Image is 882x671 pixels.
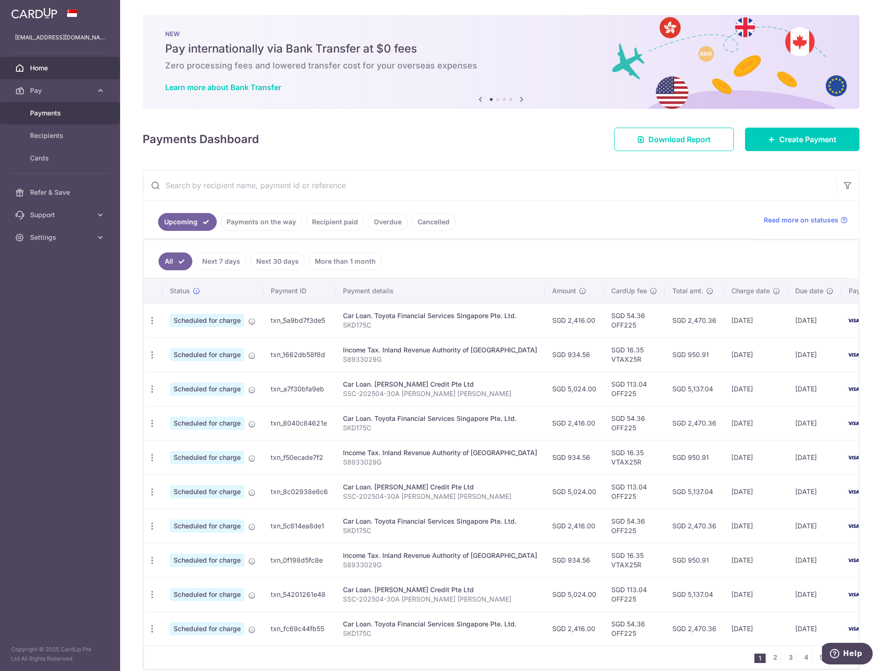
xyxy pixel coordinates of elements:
a: Next 30 days [250,252,305,270]
td: SGD 950.91 [665,440,724,474]
span: Charge date [731,286,770,296]
td: SGD 2,416.00 [545,611,604,646]
iframe: Opens a widget where you can find more information [822,643,873,666]
td: [DATE] [788,474,841,509]
td: SGD 54.36 OFF225 [604,611,665,646]
span: Total amt. [672,286,703,296]
a: Create Payment [745,128,859,151]
img: Bank Card [844,452,863,463]
td: SGD 5,137.04 [665,577,724,611]
div: Car Loan. Toyota Financial Services Singapore Pte. Ltd. [343,517,537,526]
div: Car Loan. Toyota Financial Services Singapore Pte. Ltd. [343,414,537,423]
td: txn_5c614ea8de1 [263,509,335,543]
h4: Payments Dashboard [143,131,259,148]
td: SGD 5,137.04 [665,372,724,406]
td: [DATE] [788,440,841,474]
td: SGD 2,470.36 [665,303,724,337]
td: [DATE] [788,372,841,406]
a: Download Report [614,128,734,151]
td: SGD 2,470.36 [665,406,724,440]
p: S8933029G [343,457,537,467]
img: Bank Card [844,520,863,532]
span: Status [170,286,190,296]
div: Car Loan. Toyota Financial Services Singapore Pte. Ltd. [343,619,537,629]
td: SGD 113.04 OFF225 [604,474,665,509]
span: Scheduled for charge [170,451,244,464]
img: Bank Card [844,315,863,326]
td: SGD 5,137.04 [665,474,724,509]
span: Scheduled for charge [170,622,244,635]
p: SSC-202504-30A [PERSON_NAME] [PERSON_NAME] [343,595,537,604]
a: Cancelled [411,213,456,231]
td: SGD 950.91 [665,337,724,372]
img: CardUp [11,8,57,19]
td: [DATE] [788,577,841,611]
li: 1 [754,654,766,663]
td: SGD 2,416.00 [545,303,604,337]
td: SGD 2,416.00 [545,509,604,543]
span: Payments [30,108,92,118]
span: Support [30,210,92,220]
span: Download Report [648,134,711,145]
a: All [159,252,192,270]
a: 2 [769,652,781,663]
td: txn_54201261e48 [263,577,335,611]
td: [DATE] [724,474,788,509]
div: Car Loan. Toyota Financial Services Singapore Pte. Ltd. [343,311,537,320]
h5: Pay internationally via Bank Transfer at $0 fees [165,41,837,56]
img: Bank Card [844,418,863,429]
img: Bank Card [844,383,863,395]
a: Recipient paid [306,213,364,231]
span: Help [21,7,40,15]
img: Bank Card [844,349,863,360]
td: [DATE] [724,372,788,406]
a: Overdue [368,213,408,231]
span: Amount [552,286,576,296]
td: txn_0f198d5fc8e [263,543,335,577]
td: SGD 5,024.00 [545,577,604,611]
td: [DATE] [724,509,788,543]
td: SGD 5,024.00 [545,372,604,406]
td: [DATE] [724,303,788,337]
td: SGD 934.56 [545,337,604,372]
a: Read more on statuses [764,215,848,225]
td: txn_a7f30bfa9eb [263,372,335,406]
a: 3 [785,652,796,663]
td: SGD 934.56 [545,440,604,474]
span: Scheduled for charge [170,485,244,498]
span: Scheduled for charge [170,519,244,533]
p: [EMAIL_ADDRESS][DOMAIN_NAME] [15,33,105,42]
td: SGD 5,024.00 [545,474,604,509]
td: SGD 16.35 VTAX25R [604,440,665,474]
span: Home [30,63,92,73]
span: Scheduled for charge [170,588,244,601]
td: SGD 113.04 OFF225 [604,577,665,611]
span: Scheduled for charge [170,348,244,361]
a: Upcoming [158,213,217,231]
h6: Zero processing fees and lowered transfer cost for your overseas expenses [165,60,837,71]
span: Scheduled for charge [170,314,244,327]
div: Income Tax. Inland Revenue Authority of [GEOGRAPHIC_DATA] [343,345,537,355]
div: Car Loan. [PERSON_NAME] Credit Pte Ltd [343,585,537,595]
a: Next 7 days [196,252,246,270]
td: [DATE] [788,406,841,440]
td: SGD 113.04 OFF225 [604,372,665,406]
td: SGD 2,416.00 [545,406,604,440]
span: Scheduled for charge [170,554,244,567]
a: Payments on the way [220,213,302,231]
td: txn_1662db58f8d [263,337,335,372]
p: SKD175C [343,423,537,433]
td: [DATE] [724,577,788,611]
td: [DATE] [788,303,841,337]
img: Bank Card [844,623,863,634]
p: S8933029G [343,560,537,570]
td: [DATE] [724,337,788,372]
img: Bank Card [844,486,863,497]
img: Bank transfer banner [143,15,859,109]
td: [DATE] [788,337,841,372]
span: Refer & Save [30,188,92,197]
div: Income Tax. Inland Revenue Authority of [GEOGRAPHIC_DATA] [343,448,537,457]
td: txn_8040c84621e [263,406,335,440]
span: CardUp fee [611,286,647,296]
